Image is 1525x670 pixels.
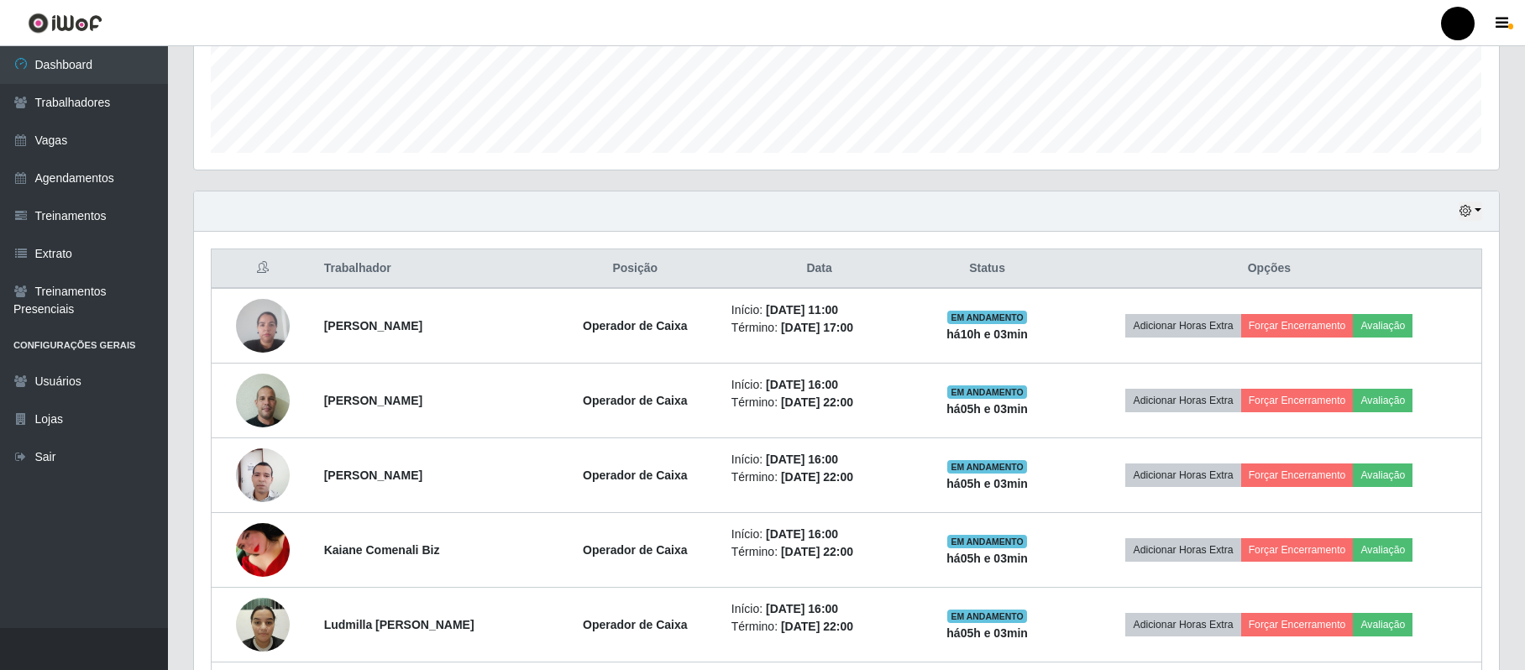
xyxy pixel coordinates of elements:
img: 1720400321152.jpeg [236,364,290,436]
li: Término: [731,394,908,411]
button: Forçar Encerramento [1241,613,1354,636]
button: Adicionar Horas Extra [1125,538,1240,562]
th: Status [917,249,1056,289]
button: Avaliação [1353,463,1412,487]
th: Trabalhador [314,249,549,289]
strong: Operador de Caixa [583,468,688,482]
time: [DATE] 16:00 [766,602,838,615]
li: Término: [731,618,908,636]
button: Forçar Encerramento [1241,314,1354,338]
span: EM ANDAMENTO [947,610,1027,623]
th: Opções [1057,249,1482,289]
th: Data [721,249,918,289]
strong: [PERSON_NAME] [324,468,422,482]
time: [DATE] 22:00 [781,395,853,409]
button: Avaliação [1353,538,1412,562]
time: [DATE] 16:00 [766,527,838,541]
time: [DATE] 22:00 [781,545,853,558]
time: [DATE] 11:00 [766,303,838,317]
button: Avaliação [1353,613,1412,636]
strong: Kaiane Comenali Biz [324,543,440,557]
li: Início: [731,600,908,618]
strong: Operador de Caixa [583,319,688,332]
strong: há 05 h e 03 min [946,626,1028,640]
img: 1738081845733.jpeg [236,439,290,511]
button: Avaliação [1353,314,1412,338]
li: Início: [731,526,908,543]
span: EM ANDAMENTO [947,535,1027,548]
strong: Operador de Caixa [583,543,688,557]
img: 1748055725506.jpeg [236,506,290,594]
span: EM ANDAMENTO [947,385,1027,399]
button: Forçar Encerramento [1241,463,1354,487]
button: Avaliação [1353,389,1412,412]
strong: há 05 h e 03 min [946,477,1028,490]
time: [DATE] 16:00 [766,453,838,466]
button: Adicionar Horas Extra [1125,463,1240,487]
li: Término: [731,319,908,337]
time: [DATE] 22:00 [781,620,853,633]
th: Posição [549,249,721,289]
li: Término: [731,468,908,486]
li: Término: [731,543,908,561]
button: Forçar Encerramento [1241,538,1354,562]
img: 1731148670684.jpeg [236,290,290,361]
img: 1751847182562.jpeg [236,589,290,660]
time: [DATE] 22:00 [781,470,853,484]
li: Início: [731,451,908,468]
strong: Operador de Caixa [583,394,688,407]
strong: [PERSON_NAME] [324,394,422,407]
time: [DATE] 16:00 [766,378,838,391]
strong: há 10 h e 03 min [946,327,1028,341]
strong: Operador de Caixa [583,618,688,631]
time: [DATE] 17:00 [781,321,853,334]
strong: há 05 h e 03 min [946,402,1028,416]
span: EM ANDAMENTO [947,460,1027,474]
button: Adicionar Horas Extra [1125,613,1240,636]
img: CoreUI Logo [28,13,102,34]
button: Adicionar Horas Extra [1125,314,1240,338]
li: Início: [731,301,908,319]
strong: Ludmilla [PERSON_NAME] [324,618,474,631]
strong: [PERSON_NAME] [324,319,422,332]
li: Início: [731,376,908,394]
strong: há 05 h e 03 min [946,552,1028,565]
span: EM ANDAMENTO [947,311,1027,324]
button: Forçar Encerramento [1241,389,1354,412]
button: Adicionar Horas Extra [1125,389,1240,412]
